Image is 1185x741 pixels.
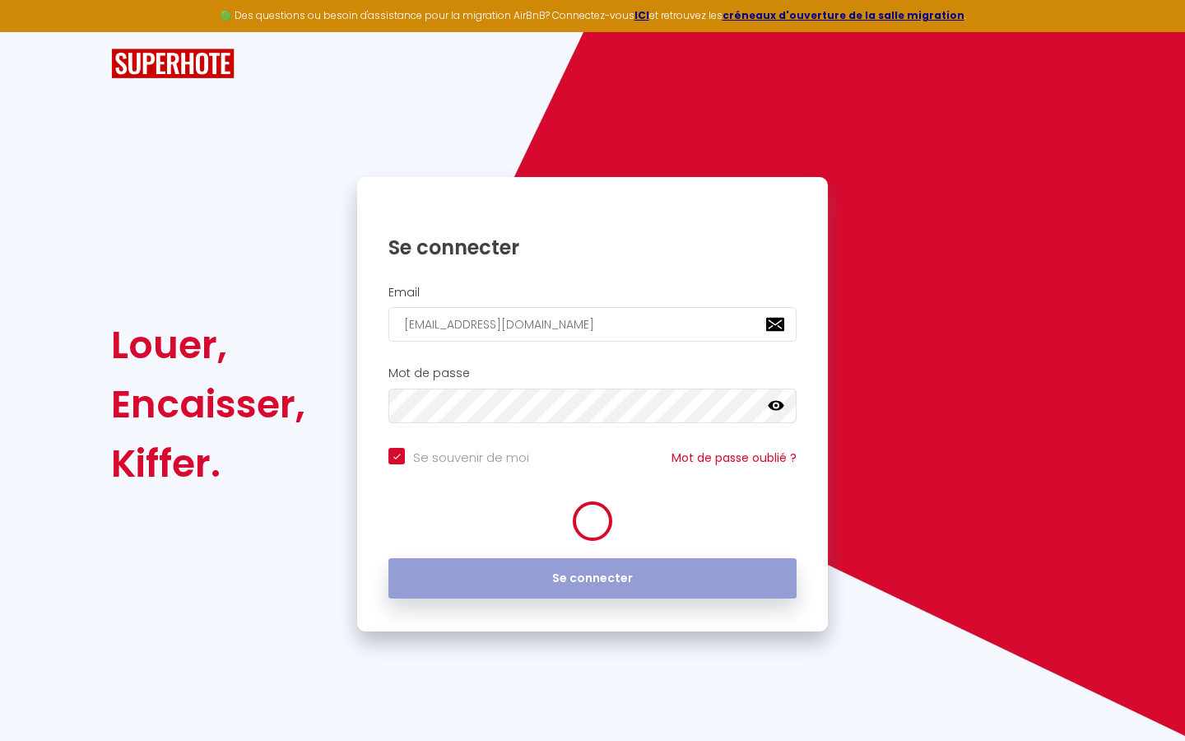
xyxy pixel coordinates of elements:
h2: Email [388,286,797,300]
input: Ton Email [388,307,797,342]
button: Ouvrir le widget de chat LiveChat [13,7,63,56]
a: ICI [634,8,649,22]
img: SuperHote logo [111,49,235,79]
div: Louer, [111,315,305,375]
h1: Se connecter [388,235,797,260]
div: Kiffer. [111,434,305,493]
h2: Mot de passe [388,366,797,380]
button: Se connecter [388,558,797,599]
a: Mot de passe oublié ? [671,450,797,466]
div: Encaisser, [111,375,305,434]
a: créneaux d'ouverture de la salle migration [723,8,964,22]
